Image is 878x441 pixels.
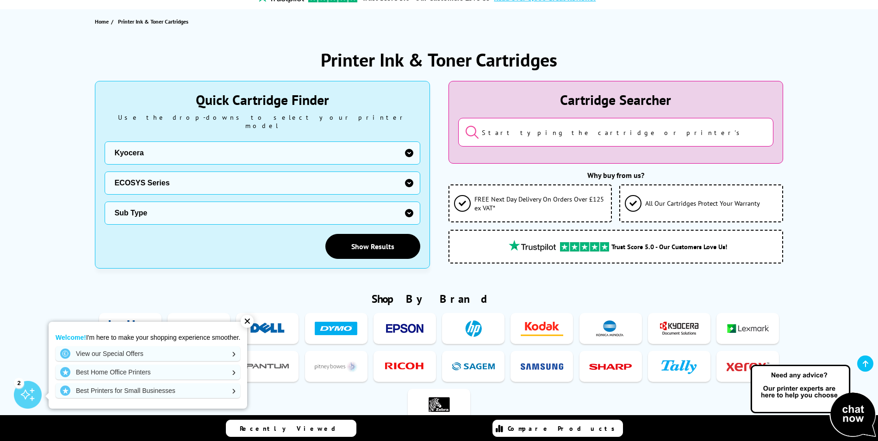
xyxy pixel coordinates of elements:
[383,320,426,337] img: Epson
[658,358,700,375] img: Tally
[452,320,495,337] img: HP
[95,17,111,26] a: Home
[560,242,609,251] img: trustpilot rating
[727,320,769,337] img: Lexmark
[315,320,357,337] img: Dymo
[95,292,783,306] h2: Shop By Brand
[748,363,878,439] img: Open Live Chat window
[226,420,356,437] a: Recently Viewed
[56,333,240,342] p: I'm here to make your shopping experience smoother.
[452,358,495,375] img: Sagem
[246,358,289,375] img: Pantum
[383,358,426,375] img: Ricoh
[418,396,461,413] img: Zebra
[658,320,700,337] img: Kyocera
[14,378,24,388] div: 2
[241,315,254,328] div: ✕
[315,358,357,375] img: Pitney Bowes
[458,91,773,109] div: Cartridge Searcher
[105,91,420,109] div: Quick Cartridge Finder
[474,195,607,212] span: FREE Next Day Delivery On Orders Over £125 ex VAT*
[240,424,345,433] span: Recently Viewed
[56,365,240,380] a: Best Home Office Printers
[521,320,563,337] img: Kodak
[246,320,289,337] img: Dell
[589,320,632,337] img: Konica Minolta
[508,424,620,433] span: Compare Products
[118,18,188,25] span: Printer Ink & Toner Cartridges
[105,113,420,130] div: Use the drop-downs to select your printer model
[448,171,783,180] div: Why buy from us?
[611,242,727,251] span: Trust Score 5.0 - Our Customers Love Us!
[325,234,420,259] a: Show Results
[56,383,240,398] a: Best Printers for Small Businesses
[727,358,769,375] img: Xerox
[458,118,773,147] input: Start typing the cartridge or printer's name...
[504,240,560,251] img: trustpilot rating
[645,199,760,208] span: All Our Cartridges Protect Your Warranty
[56,334,86,341] strong: Welcome!
[521,358,563,375] img: Samsung
[589,358,632,375] img: Sharp
[321,48,557,72] h1: Printer Ink & Toner Cartridges
[492,420,623,437] a: Compare Products
[56,346,240,361] a: View our Special Offers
